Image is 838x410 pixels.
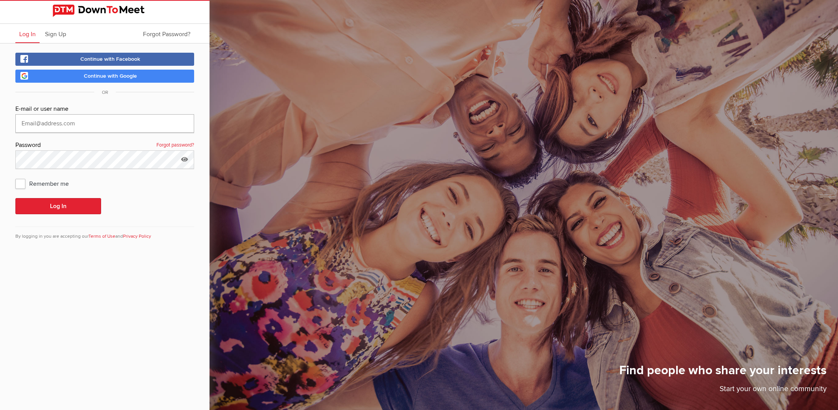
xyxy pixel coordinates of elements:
a: Forgot Password? [139,24,194,43]
a: Forgot password? [156,140,194,150]
input: Email@address.com [15,114,194,133]
span: Sign Up [45,30,66,38]
a: Sign Up [41,24,70,43]
h1: Find people who share your interests [619,363,826,383]
a: Privacy Policy [123,233,151,239]
span: Continue with Facebook [80,56,140,62]
span: Continue with Google [84,73,137,79]
a: Log In [15,24,40,43]
img: DownToMeet [53,5,157,17]
div: Password [15,140,194,150]
a: Terms of Use [88,233,115,239]
div: By logging in you are accepting our and [15,227,194,240]
div: E-mail or user name [15,104,194,114]
a: Continue with Facebook [15,53,194,66]
button: Log In [15,198,101,214]
a: Continue with Google [15,70,194,83]
p: Start your own online community [619,383,826,398]
span: Forgot Password? [143,30,190,38]
span: Log In [19,30,36,38]
span: OR [94,90,116,95]
span: Remember me [15,177,76,190]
